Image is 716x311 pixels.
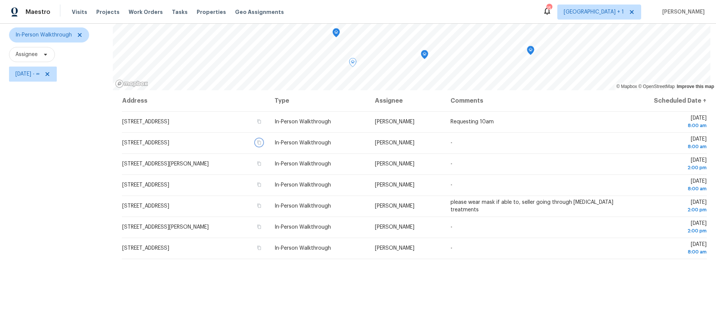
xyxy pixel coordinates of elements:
[275,140,331,146] span: In-Person Walkthrough
[564,8,624,16] span: [GEOGRAPHIC_DATA] + 1
[626,143,707,150] div: 8:00 am
[15,31,72,39] span: In-Person Walkthrough
[256,223,262,230] button: Copy Address
[451,119,494,124] span: Requesting 10am
[275,161,331,167] span: In-Person Walkthrough
[26,8,50,16] span: Maestro
[375,203,414,209] span: [PERSON_NAME]
[256,244,262,251] button: Copy Address
[15,51,38,58] span: Assignee
[256,181,262,188] button: Copy Address
[620,90,707,111] th: Scheduled Date ↑
[375,140,414,146] span: [PERSON_NAME]
[197,8,226,16] span: Properties
[451,161,452,167] span: -
[115,79,148,88] a: Mapbox homepage
[275,119,331,124] span: In-Person Walkthrough
[626,122,707,129] div: 8:00 am
[256,160,262,167] button: Copy Address
[349,58,356,70] div: Map marker
[369,90,444,111] th: Assignee
[122,246,169,251] span: [STREET_ADDRESS]
[122,182,169,188] span: [STREET_ADDRESS]
[256,139,262,146] button: Copy Address
[659,8,705,16] span: [PERSON_NAME]
[626,206,707,214] div: 2:00 pm
[172,9,188,15] span: Tasks
[375,225,414,230] span: [PERSON_NAME]
[677,84,714,89] a: Improve this map
[626,242,707,256] span: [DATE]
[122,90,268,111] th: Address
[451,225,452,230] span: -
[256,118,262,125] button: Copy Address
[626,221,707,235] span: [DATE]
[626,185,707,193] div: 8:00 am
[626,137,707,150] span: [DATE]
[546,5,552,12] div: 15
[451,140,452,146] span: -
[122,225,209,230] span: [STREET_ADDRESS][PERSON_NAME]
[129,8,163,16] span: Work Orders
[122,119,169,124] span: [STREET_ADDRESS]
[268,90,369,111] th: Type
[421,50,428,62] div: Map marker
[626,200,707,214] span: [DATE]
[451,246,452,251] span: -
[275,246,331,251] span: In-Person Walkthrough
[275,203,331,209] span: In-Person Walkthrough
[527,46,534,58] div: Map marker
[275,182,331,188] span: In-Person Walkthrough
[451,200,613,212] span: please wear mask if able to, seller going through [MEDICAL_DATA] treatments
[122,140,169,146] span: [STREET_ADDRESS]
[256,202,262,209] button: Copy Address
[15,70,39,78] span: [DATE] - ∞
[332,28,340,40] div: Map marker
[451,182,452,188] span: -
[626,158,707,171] span: [DATE]
[122,161,209,167] span: [STREET_ADDRESS][PERSON_NAME]
[444,90,620,111] th: Comments
[626,248,707,256] div: 8:00 am
[375,119,414,124] span: [PERSON_NAME]
[275,225,331,230] span: In-Person Walkthrough
[96,8,120,16] span: Projects
[626,179,707,193] span: [DATE]
[638,84,675,89] a: OpenStreetMap
[616,84,637,89] a: Mapbox
[72,8,87,16] span: Visits
[375,161,414,167] span: [PERSON_NAME]
[122,203,169,209] span: [STREET_ADDRESS]
[626,164,707,171] div: 2:00 pm
[375,182,414,188] span: [PERSON_NAME]
[626,227,707,235] div: 2:00 pm
[235,8,284,16] span: Geo Assignments
[626,115,707,129] span: [DATE]
[375,246,414,251] span: [PERSON_NAME]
